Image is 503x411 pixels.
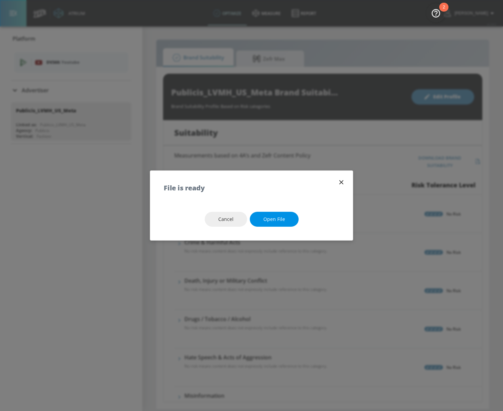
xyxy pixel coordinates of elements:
button: Cancel [205,212,247,227]
button: Open file [250,212,299,227]
span: Cancel [218,215,234,224]
div: 2 [443,7,445,16]
span: Open file [263,215,285,224]
button: Open Resource Center, 2 new notifications [426,3,445,22]
h5: File is ready [164,184,205,191]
